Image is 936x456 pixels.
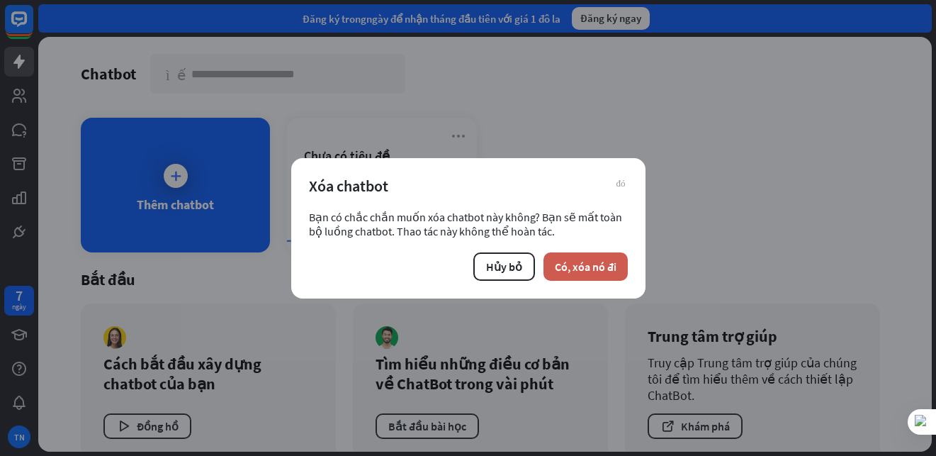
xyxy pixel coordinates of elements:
font: Hủy bỏ [486,260,522,274]
button: Mở tiện ích trò chuyện LiveChat [11,6,54,48]
font: Có, xóa nó đi [555,260,616,274]
font: Xóa chatbot [309,176,388,196]
button: Có, xóa nó đi [543,252,628,281]
button: Hủy bỏ [473,252,535,281]
font: Bạn có chắc chắn muốn xóa chatbot này không? Bạn sẽ mất toàn bộ luồng chatbot. Thao tác này không... [309,210,622,238]
font: đóng [616,178,626,187]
